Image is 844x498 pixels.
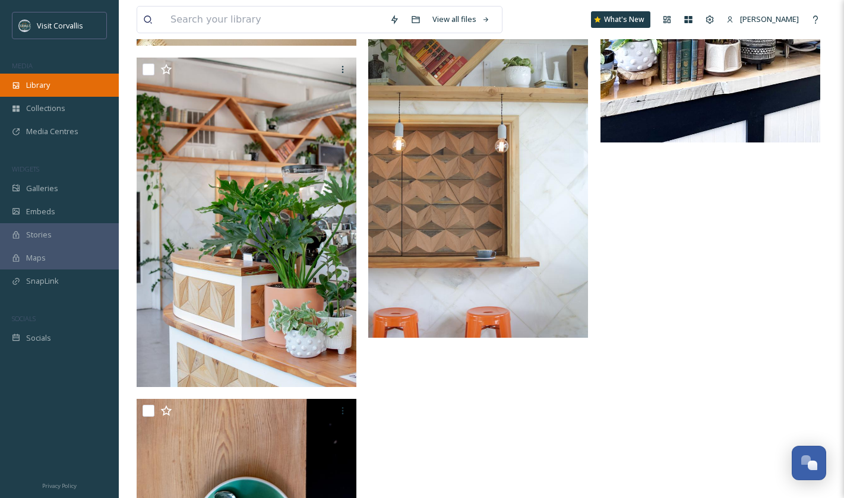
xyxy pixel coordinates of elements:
span: Media Centres [26,126,78,137]
a: What's New [591,11,650,28]
img: Future-coffee-corvallis-26.jpg [137,58,356,387]
span: Stories [26,229,52,240]
span: Library [26,80,50,91]
span: [PERSON_NAME] [740,14,799,24]
img: Future-coffee-corvallis-2.jpg [368,8,588,338]
span: Galleries [26,183,58,194]
span: Socials [26,332,51,344]
span: MEDIA [12,61,33,70]
a: Privacy Policy [42,478,77,492]
input: Search your library [165,7,384,33]
a: View all files [426,8,496,31]
span: WIDGETS [12,164,39,173]
span: SOCIALS [12,314,36,323]
span: Maps [26,252,46,264]
span: Embeds [26,206,55,217]
span: Collections [26,103,65,114]
button: Open Chat [792,446,826,480]
img: visit-corvallis-badge-dark-blue-orange%281%29.png [19,20,31,31]
span: SnapLink [26,275,59,287]
a: [PERSON_NAME] [720,8,805,31]
span: Visit Corvallis [37,20,83,31]
span: Privacy Policy [42,482,77,490]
